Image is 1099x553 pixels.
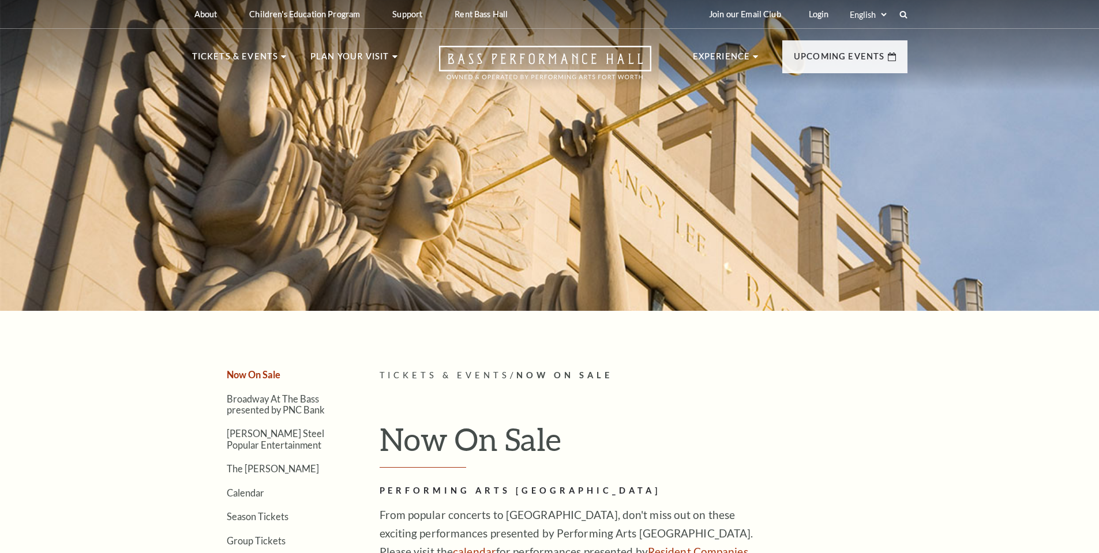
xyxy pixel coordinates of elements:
[392,9,422,19] p: Support
[227,463,319,474] a: The [PERSON_NAME]
[194,9,217,19] p: About
[227,511,288,522] a: Season Tickets
[380,484,755,498] h2: Performing Arts [GEOGRAPHIC_DATA]
[516,370,613,380] span: Now On Sale
[380,420,907,468] h1: Now On Sale
[380,368,907,383] p: /
[227,393,325,415] a: Broadway At The Bass presented by PNC Bank
[794,50,885,70] p: Upcoming Events
[693,50,751,70] p: Experience
[227,487,264,498] a: Calendar
[192,50,279,70] p: Tickets & Events
[310,50,389,70] p: Plan Your Visit
[380,370,511,380] span: Tickets & Events
[227,369,280,380] a: Now On Sale
[847,9,888,20] select: Select:
[227,428,324,450] a: [PERSON_NAME] Steel Popular Entertainment
[227,535,286,546] a: Group Tickets
[455,9,508,19] p: Rent Bass Hall
[249,9,360,19] p: Children's Education Program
